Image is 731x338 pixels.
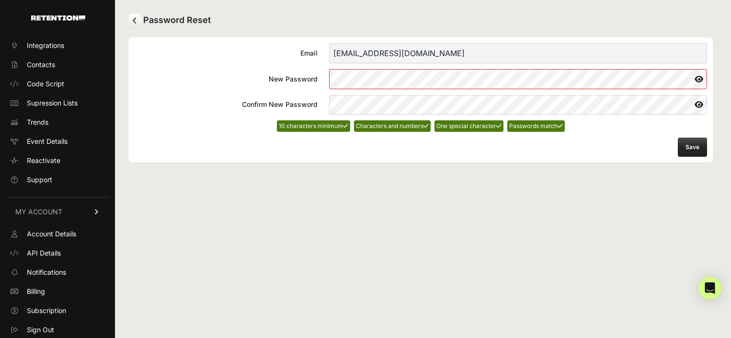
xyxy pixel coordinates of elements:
[27,60,55,70] span: Contacts
[128,13,713,28] h2: Password Reset
[6,265,109,280] a: Notifications
[6,197,109,226] a: MY ACCOUNT
[329,95,707,115] input: Confirm New Password
[6,284,109,299] a: Billing
[27,306,66,315] span: Subscription
[6,172,109,187] a: Support
[27,117,48,127] span: Trends
[31,15,85,21] img: Retention.com
[134,74,318,84] div: New Password
[329,43,707,63] input: Email
[134,100,318,109] div: Confirm New Password
[6,303,109,318] a: Subscription
[329,69,707,89] input: New Password
[6,38,109,53] a: Integrations
[6,134,109,149] a: Event Details
[507,120,565,132] li: Passwords match
[27,137,68,146] span: Event Details
[6,226,109,242] a: Account Details
[434,120,503,132] li: One special character
[354,120,431,132] li: Characters and numbers
[6,322,109,338] a: Sign Out
[698,277,721,300] div: Open Intercom Messenger
[134,48,318,58] div: Email
[27,268,66,277] span: Notifications
[6,95,109,111] a: Supression Lists
[277,120,350,132] li: 10 characters minimum
[27,287,45,296] span: Billing
[6,245,109,261] a: API Details
[6,153,109,168] a: Reactivate
[27,98,78,108] span: Supression Lists
[678,138,707,157] button: Save
[27,79,64,89] span: Code Script
[6,57,109,72] a: Contacts
[6,76,109,92] a: Code Script
[27,41,64,50] span: Integrations
[27,229,76,239] span: Account Details
[15,207,62,217] span: MY ACCOUNT
[27,248,61,258] span: API Details
[27,325,54,335] span: Sign Out
[6,115,109,130] a: Trends
[27,175,52,185] span: Support
[27,156,60,165] span: Reactivate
